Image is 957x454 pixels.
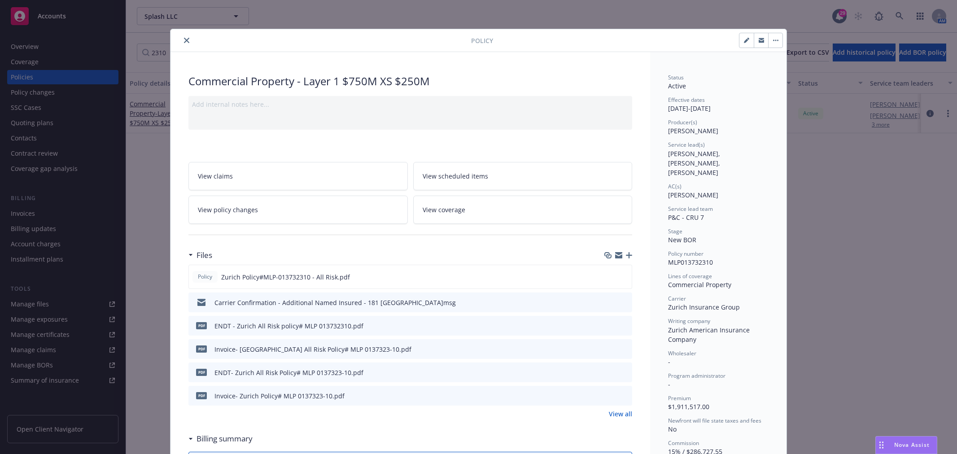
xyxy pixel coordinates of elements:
[196,369,207,375] span: pdf
[668,227,682,235] span: Stage
[198,171,233,181] span: View claims
[606,391,613,401] button: download file
[621,321,629,331] button: preview file
[876,437,887,454] div: Drag to move
[668,425,677,433] span: No
[423,205,465,214] span: View coverage
[413,196,633,224] a: View coverage
[188,196,408,224] a: View policy changes
[668,417,761,424] span: Newfront will file state taxes and fees
[188,433,253,445] div: Billing summary
[668,74,684,81] span: Status
[188,249,212,261] div: Files
[668,439,699,447] span: Commission
[668,236,696,244] span: New BOR
[875,436,937,454] button: Nova Assist
[668,272,712,280] span: Lines of coverage
[668,191,718,199] span: [PERSON_NAME]
[197,249,212,261] h3: Files
[606,321,613,331] button: download file
[181,35,192,46] button: close
[668,149,722,177] span: [PERSON_NAME], [PERSON_NAME], [PERSON_NAME]
[423,171,488,181] span: View scheduled items
[668,213,704,222] span: P&C - CRU 7
[606,272,613,282] button: download file
[214,391,345,401] div: Invoice- Zurich Policy# MLP 0137323-10.pdf
[214,298,456,307] div: Carrier Confirmation - Additional Named Insured - 181 [GEOGRAPHIC_DATA]msg
[196,392,207,399] span: pdf
[668,127,718,135] span: [PERSON_NAME]
[620,272,628,282] button: preview file
[668,280,731,289] span: Commercial Property
[609,409,632,419] a: View all
[668,96,705,104] span: Effective dates
[196,322,207,329] span: pdf
[606,298,613,307] button: download file
[668,402,709,411] span: $1,911,517.00
[621,298,629,307] button: preview file
[198,205,258,214] span: View policy changes
[192,100,629,109] div: Add internal notes here...
[188,74,632,89] div: Commercial Property - Layer 1 $750M XS $250M
[471,36,493,45] span: Policy
[668,326,752,344] span: Zurich American Insurance Company
[413,162,633,190] a: View scheduled items
[196,273,214,281] span: Policy
[668,118,697,126] span: Producer(s)
[668,96,769,113] div: [DATE] - [DATE]
[196,345,207,352] span: pdf
[621,368,629,377] button: preview file
[668,372,725,380] span: Program administrator
[606,368,613,377] button: download file
[214,368,363,377] div: ENDT- Zurich All Risk Policy# MLP 0137323-10.pdf
[668,258,713,266] span: MLP013732310
[668,380,670,389] span: -
[214,321,363,331] div: ENDT - Zurich All Risk policy# MLP 013732310.pdf
[668,349,696,357] span: Wholesaler
[221,272,350,282] span: Zurich Policy#MLP-013732310 - All Risk.pdf
[668,141,705,148] span: Service lead(s)
[668,205,713,213] span: Service lead team
[668,358,670,366] span: -
[188,162,408,190] a: View claims
[606,345,613,354] button: download file
[214,345,411,354] div: Invoice- [GEOGRAPHIC_DATA] All Risk Policy# MLP 0137323-10.pdf
[621,391,629,401] button: preview file
[621,345,629,354] button: preview file
[668,82,686,90] span: Active
[668,394,691,402] span: Premium
[668,303,740,311] span: Zurich Insurance Group
[197,433,253,445] h3: Billing summary
[894,441,930,449] span: Nova Assist
[668,183,682,190] span: AC(s)
[668,317,710,325] span: Writing company
[668,250,704,258] span: Policy number
[668,295,686,302] span: Carrier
